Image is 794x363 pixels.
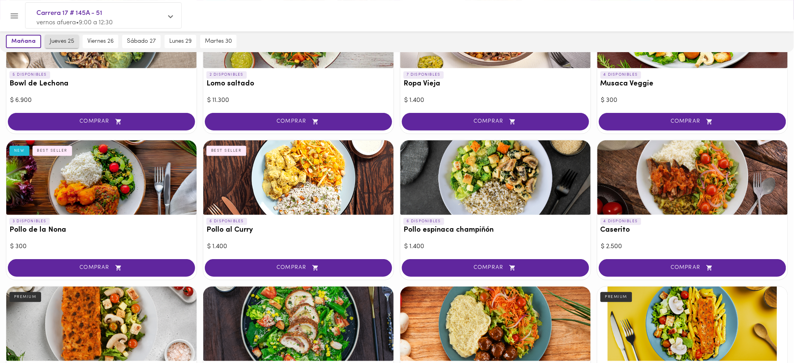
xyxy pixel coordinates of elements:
[403,71,444,78] p: 7 DISPONIBLES
[83,35,118,48] button: viernes 26
[609,118,776,125] span: COMPRAR
[45,35,79,48] button: jueves 25
[609,265,776,271] span: COMPRAR
[601,96,784,105] div: $ 300
[597,140,788,215] div: Caserito
[9,218,50,225] p: 3 DISPONIBLES
[206,218,247,225] p: 6 DISPONIBLES
[203,140,394,215] div: Pollo al Curry
[33,146,72,156] div: BEST SELLER
[600,292,632,302] div: PREMIUM
[18,265,185,271] span: COMPRAR
[169,38,192,45] span: lunes 29
[206,71,247,78] p: 2 DISPONIBLES
[403,226,588,234] h3: Pollo espinaca champiñón
[6,140,197,215] div: Pollo de la Nona
[206,226,391,234] h3: Pollo al Curry
[412,118,579,125] span: COMPRAR
[205,38,232,45] span: martes 30
[600,218,641,225] p: 4 DISPONIBLES
[200,35,237,48] button: martes 30
[404,96,587,105] div: $ 1.400
[18,118,185,125] span: COMPRAR
[412,265,579,271] span: COMPRAR
[36,20,113,26] span: vernos afuera • 9:00 a 12:30
[203,287,394,361] div: Ensalada Cordon Bleu
[5,6,24,25] button: Menu
[400,140,591,215] div: Pollo espinaca champiñón
[600,71,641,78] p: 4 DISPONIBLES
[205,113,392,131] button: COMPRAR
[597,287,788,361] div: Salmón toscana
[403,80,588,88] h3: Ropa Vieja
[36,8,163,18] span: Carrera 17 # 145A - 51
[207,96,390,105] div: $ 11.300
[11,38,36,45] span: mañana
[8,113,195,131] button: COMPRAR
[400,287,591,361] div: Albóndigas BBQ
[6,35,41,48] button: mañana
[87,38,114,45] span: viernes 26
[206,80,391,88] h3: Lomo saltado
[8,259,195,277] button: COMPRAR
[6,287,197,361] div: Lasagna Mixta
[207,242,390,251] div: $ 1.400
[404,242,587,251] div: $ 1.400
[50,38,74,45] span: jueves 25
[165,35,196,48] button: lunes 29
[601,242,784,251] div: $ 2.500
[10,96,193,105] div: $ 6.900
[749,318,786,355] iframe: Messagebird Livechat Widget
[600,226,785,234] h3: Caserito
[215,118,382,125] span: COMPRAR
[206,146,246,156] div: BEST SELLER
[402,113,589,131] button: COMPRAR
[599,113,786,131] button: COMPRAR
[10,242,193,251] div: $ 300
[403,218,444,225] p: 6 DISPONIBLES
[600,80,785,88] h3: Musaca Veggie
[402,259,589,277] button: COMPRAR
[9,80,194,88] h3: Bowl de Lechona
[205,259,392,277] button: COMPRAR
[599,259,786,277] button: COMPRAR
[9,146,29,156] div: NEW
[9,292,41,302] div: PREMIUM
[122,35,161,48] button: sábado 27
[127,38,156,45] span: sábado 27
[9,226,194,234] h3: Pollo de la Nona
[9,71,50,78] p: 5 DISPONIBLES
[215,265,382,271] span: COMPRAR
